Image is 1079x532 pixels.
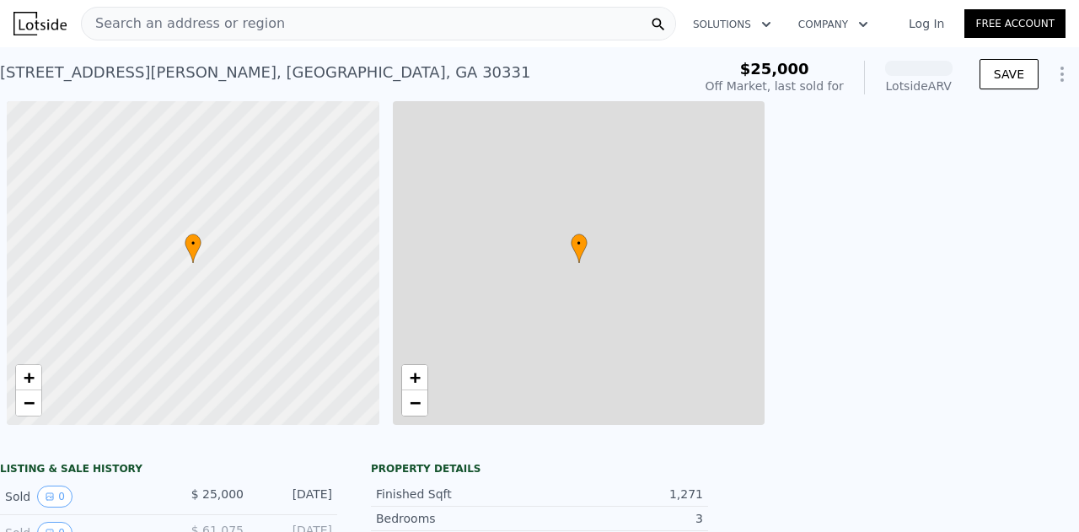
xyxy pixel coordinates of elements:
button: SAVE [980,59,1039,89]
span: − [409,392,420,413]
a: Zoom out [16,390,41,416]
a: Zoom in [402,365,427,390]
span: + [24,367,35,388]
span: − [24,392,35,413]
div: 3 [539,510,703,527]
span: Search an address or region [82,13,285,34]
span: • [185,236,201,251]
img: Lotside [13,12,67,35]
button: Company [785,9,882,40]
div: Finished Sqft [376,486,539,502]
span: + [409,367,420,388]
div: • [571,234,588,263]
div: • [185,234,201,263]
div: [DATE] [257,486,332,508]
button: Solutions [679,9,785,40]
button: Show Options [1045,57,1079,91]
a: Log In [888,15,964,32]
div: Lotside ARV [885,78,953,94]
a: Free Account [964,9,1066,38]
span: • [571,236,588,251]
div: Sold [5,486,155,508]
div: Off Market, last sold for [706,78,844,94]
span: $25,000 [740,60,809,78]
div: Bedrooms [376,510,539,527]
div: Property details [371,462,708,476]
span: $ 25,000 [191,487,244,501]
button: View historical data [37,486,72,508]
a: Zoom out [402,390,427,416]
div: 1,271 [539,486,703,502]
a: Zoom in [16,365,41,390]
